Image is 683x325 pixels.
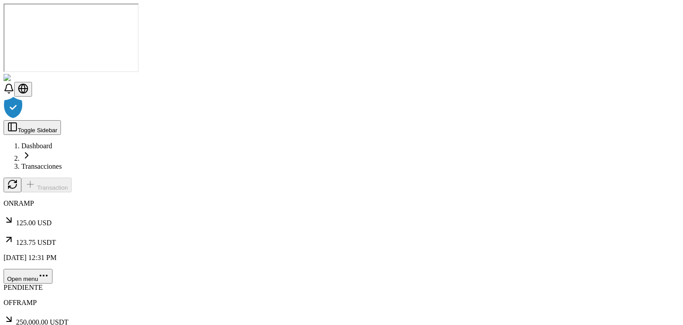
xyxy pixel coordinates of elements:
p: OFFRAMP [4,299,679,307]
span: Open menu [7,276,38,282]
p: [DATE] 12:31 PM [4,254,679,262]
button: Toggle Sidebar [4,120,61,135]
button: Transaction [21,178,72,192]
img: ShieldPay Logo [4,74,56,82]
p: 123.75 USDT [4,234,679,247]
a: Dashboard [21,142,52,150]
p: ONRAMP [4,199,679,207]
a: Transacciones [21,162,62,170]
span: Toggle Sidebar [18,127,57,134]
div: PENDIENTE [4,284,679,292]
p: 125.00 USD [4,215,679,227]
nav: breadcrumb [4,142,679,171]
button: Open menu [4,269,52,284]
span: Transaction [37,184,68,191]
